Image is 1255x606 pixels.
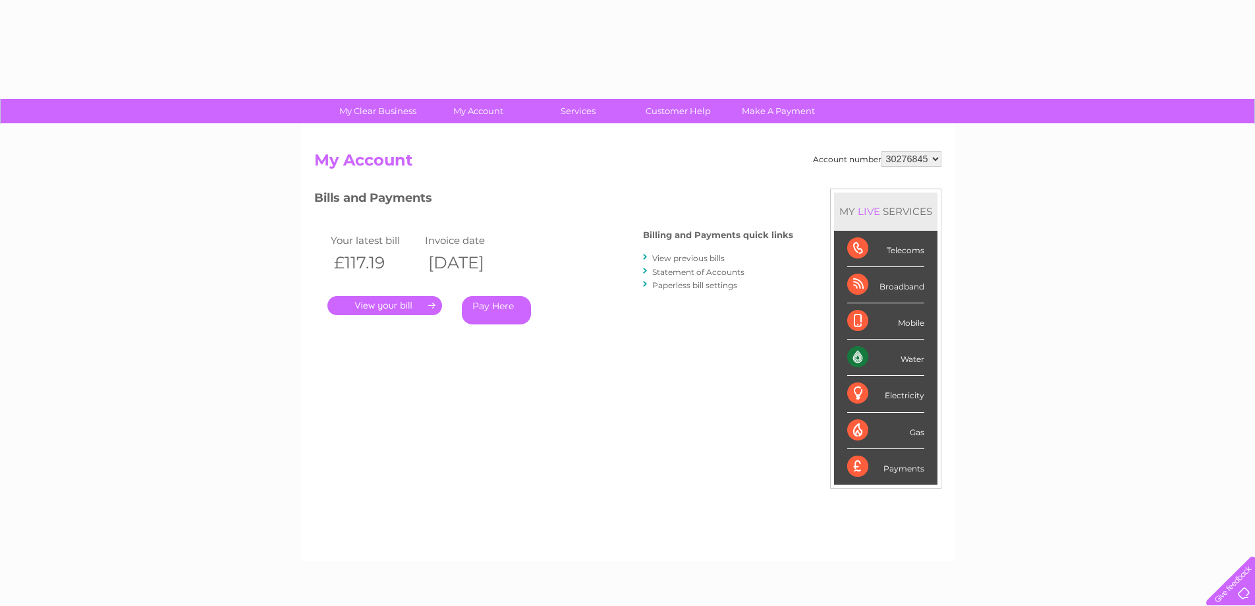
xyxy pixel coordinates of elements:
div: MY SERVICES [834,193,937,230]
div: Mobile [847,303,924,340]
a: Make A Payment [724,99,833,123]
th: [DATE] [422,249,516,276]
div: Gas [847,413,924,449]
a: Paperless bill settings [652,280,737,290]
a: Pay Here [462,296,531,324]
h4: Billing and Payments quick links [643,230,793,240]
td: Your latest bill [327,231,422,249]
div: LIVE [855,205,883,218]
div: Telecoms [847,231,924,267]
div: Account number [813,151,941,167]
a: My Clear Business [323,99,432,123]
h3: Bills and Payments [314,189,793,212]
h2: My Account [314,151,941,176]
div: Payments [847,449,924,485]
div: Water [847,340,924,376]
a: View previous bills [652,253,725,263]
th: £117.19 [327,249,422,276]
a: Statement of Accounts [652,267,744,277]
div: Broadband [847,267,924,303]
a: Services [524,99,632,123]
a: My Account [424,99,532,123]
td: Invoice date [422,231,516,249]
a: . [327,296,442,315]
div: Electricity [847,376,924,412]
a: Customer Help [624,99,733,123]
